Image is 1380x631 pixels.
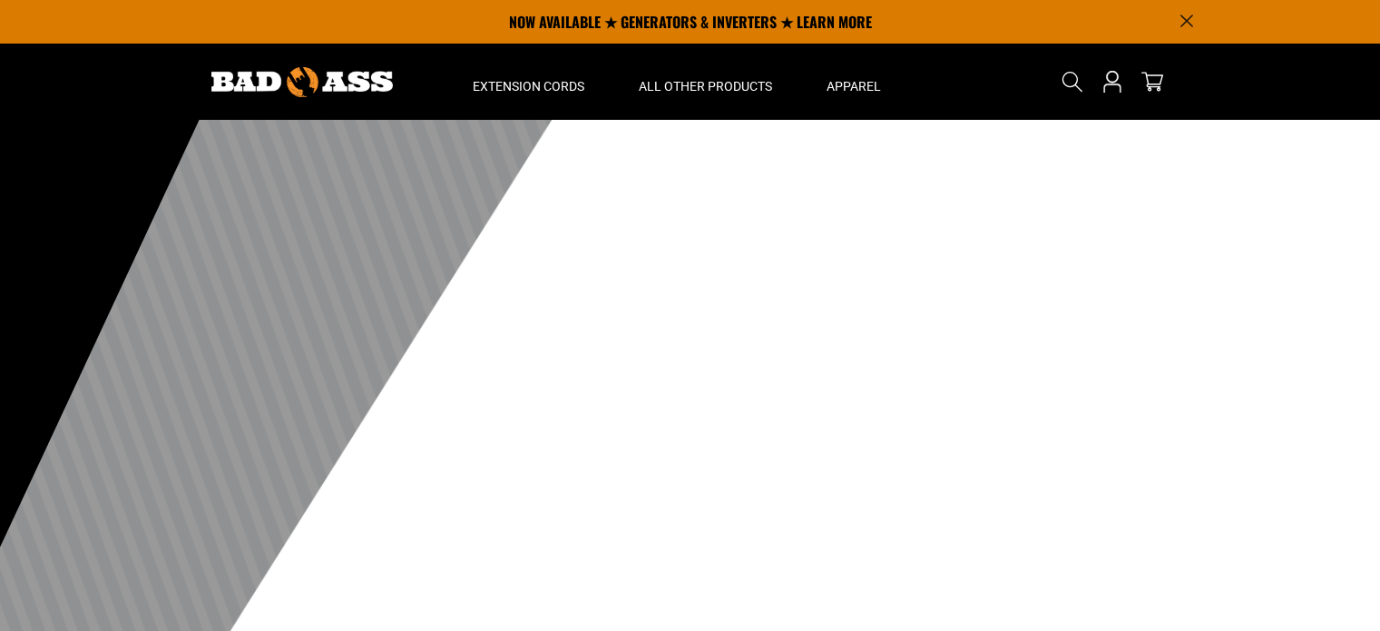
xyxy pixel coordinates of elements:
[211,67,393,97] img: Bad Ass Extension Cords
[473,78,584,94] span: Extension Cords
[612,44,799,120] summary: All Other Products
[799,44,908,120] summary: Apparel
[1058,67,1087,96] summary: Search
[639,78,772,94] span: All Other Products
[445,44,612,120] summary: Extension Cords
[827,78,881,94] span: Apparel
